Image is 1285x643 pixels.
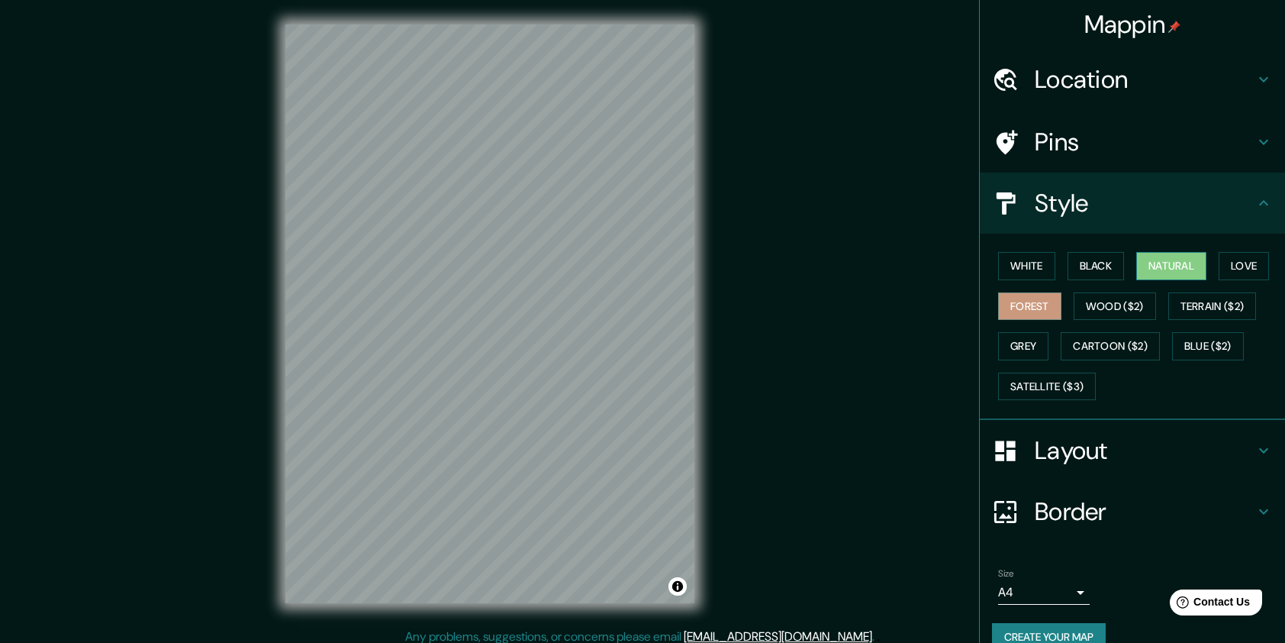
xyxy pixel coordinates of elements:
[998,252,1055,280] button: White
[998,567,1014,580] label: Size
[1084,9,1181,40] h4: Mappin
[1035,127,1254,157] h4: Pins
[1172,332,1244,360] button: Blue ($2)
[1035,496,1254,527] h4: Border
[998,580,1090,605] div: A4
[980,173,1285,234] div: Style
[1219,252,1269,280] button: Love
[998,373,1096,401] button: Satellite ($3)
[1068,252,1125,280] button: Black
[980,111,1285,173] div: Pins
[1136,252,1206,280] button: Natural
[998,292,1061,321] button: Forest
[1074,292,1156,321] button: Wood ($2)
[998,332,1048,360] button: Grey
[668,577,687,596] button: Toggle attribution
[980,420,1285,481] div: Layout
[980,49,1285,110] div: Location
[1035,435,1254,466] h4: Layout
[1168,292,1257,321] button: Terrain ($2)
[980,481,1285,542] div: Border
[1061,332,1160,360] button: Cartoon ($2)
[1149,583,1268,626] iframe: Help widget launcher
[285,24,694,603] canvas: Map
[1035,64,1254,95] h4: Location
[1168,21,1180,33] img: pin-icon.png
[1035,188,1254,218] h4: Style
